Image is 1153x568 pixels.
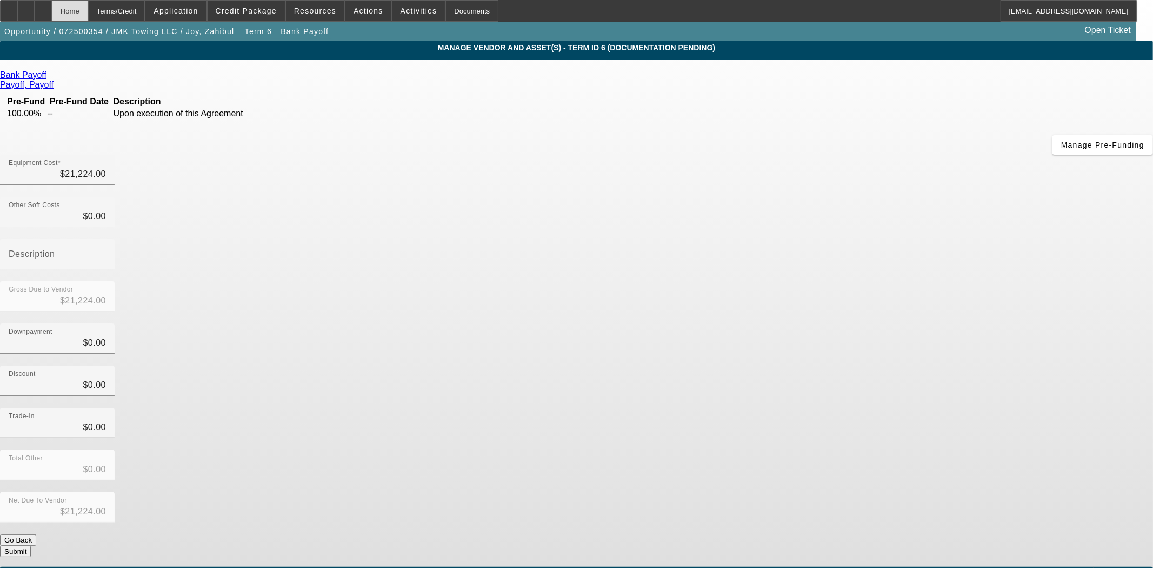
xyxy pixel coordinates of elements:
[46,96,111,107] th: Pre-Fund Date
[9,160,58,167] mat-label: Equipment Cost
[401,6,437,15] span: Activities
[241,22,276,41] button: Term 6
[9,413,35,420] mat-label: Trade-In
[154,6,198,15] span: Application
[278,22,331,41] button: Bank Payoff
[208,1,285,21] button: Credit Package
[9,328,52,335] mat-label: Downpayment
[113,108,269,119] td: Upon execution of this Agreement
[9,202,60,209] mat-label: Other Soft Costs
[345,1,391,21] button: Actions
[9,497,67,504] mat-label: Net Due To Vendor
[1061,141,1144,149] span: Manage Pre-Funding
[4,27,234,36] span: Opportunity / 072500354 / JMK Towing LLC / Joy, Zahibul
[286,1,344,21] button: Resources
[8,43,1145,52] span: MANAGE VENDOR AND ASSET(S) - Term ID 6 (Documentation Pending)
[113,96,269,107] th: Description
[9,455,43,462] mat-label: Total Other
[9,249,55,259] mat-label: Description
[145,1,206,21] button: Application
[354,6,383,15] span: Actions
[9,371,36,378] mat-label: Discount
[9,286,73,293] mat-label: Gross Due to Vendor
[1081,21,1135,39] a: Open Ticket
[216,6,277,15] span: Credit Package
[245,27,272,36] span: Term 6
[281,27,329,36] span: Bank Payoff
[46,108,111,119] td: --
[294,6,336,15] span: Resources
[1052,135,1153,155] button: Manage Pre-Funding
[6,108,45,119] td: 100.00%
[392,1,445,21] button: Activities
[6,96,45,107] th: Pre-Fund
